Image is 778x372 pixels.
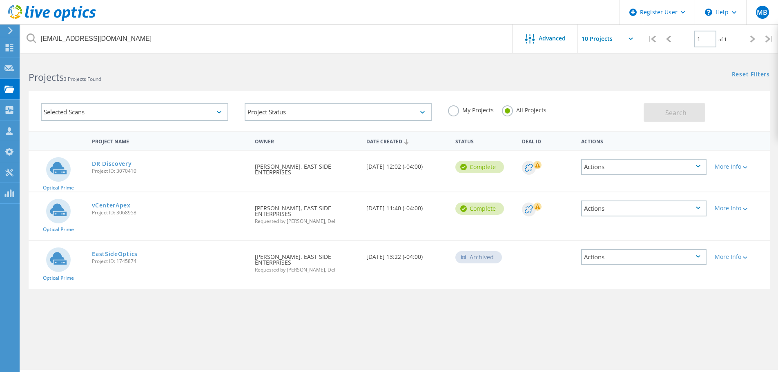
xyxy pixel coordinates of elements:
[251,192,362,232] div: [PERSON_NAME], EAST SIDE ENTERPRISES
[581,249,707,265] div: Actions
[577,133,711,148] div: Actions
[715,254,766,260] div: More Info
[761,25,778,53] div: |
[705,9,712,16] svg: \n
[665,108,687,117] span: Search
[92,259,247,264] span: Project ID: 1745874
[245,103,432,121] div: Project Status
[92,210,247,215] span: Project ID: 3068958
[8,17,96,23] a: Live Optics Dashboard
[451,133,518,148] div: Status
[715,164,766,169] div: More Info
[251,241,362,281] div: [PERSON_NAME], EAST SIDE ENTERPRISES
[255,267,358,272] span: Requested by [PERSON_NAME], Dell
[757,9,767,16] span: MB
[251,133,362,148] div: Owner
[718,36,727,43] span: of 1
[362,241,451,268] div: [DATE] 13:22 (-04:00)
[41,103,228,121] div: Selected Scans
[362,192,451,219] div: [DATE] 11:40 (-04:00)
[43,276,74,281] span: Optical Prime
[732,71,770,78] a: Reset Filters
[502,105,546,113] label: All Projects
[518,133,577,148] div: Deal Id
[362,151,451,178] div: [DATE] 12:02 (-04:00)
[43,185,74,190] span: Optical Prime
[455,251,502,263] div: Archived
[455,161,504,173] div: Complete
[92,203,131,208] a: vCenterApex
[448,105,494,113] label: My Projects
[92,169,247,174] span: Project ID: 3070410
[362,133,451,149] div: Date Created
[64,76,101,82] span: 3 Projects Found
[455,203,504,215] div: Complete
[43,227,74,232] span: Optical Prime
[255,219,358,224] span: Requested by [PERSON_NAME], Dell
[20,25,513,53] input: Search projects by name, owner, ID, company, etc
[581,200,707,216] div: Actions
[644,103,705,122] button: Search
[88,133,251,148] div: Project Name
[92,251,138,257] a: EastSideOptics
[643,25,660,53] div: |
[715,205,766,211] div: More Info
[581,159,707,175] div: Actions
[92,161,132,167] a: DR Discovery
[29,71,64,84] b: Projects
[539,36,566,41] span: Advanced
[251,151,362,183] div: [PERSON_NAME], EAST SIDE ENTERPRISES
